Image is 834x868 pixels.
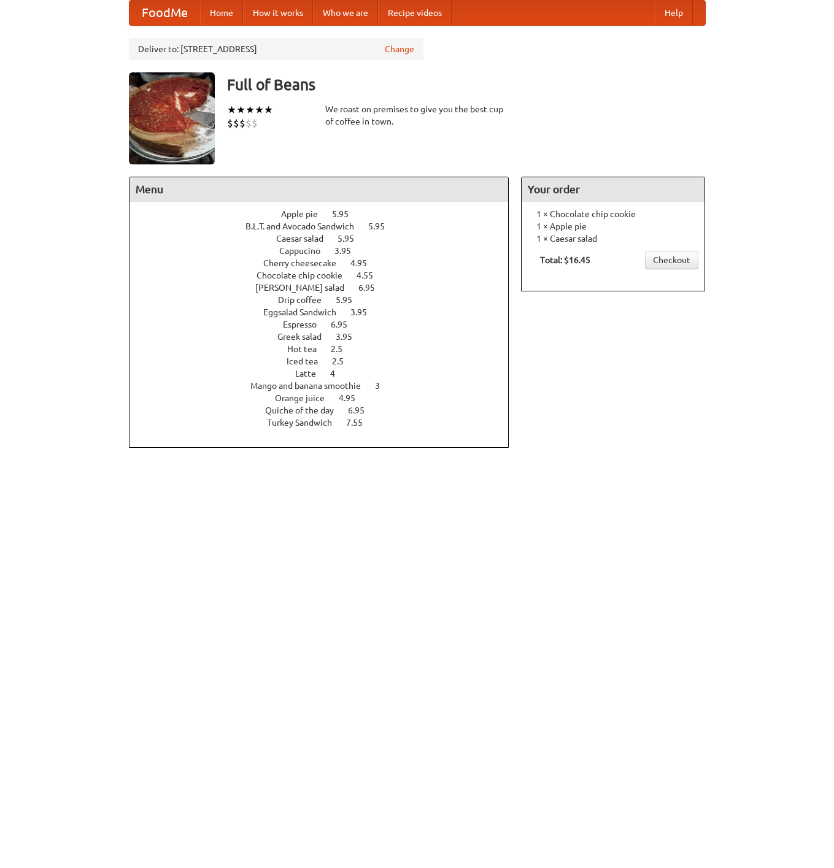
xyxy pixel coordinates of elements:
[287,356,330,366] span: Iced tea
[227,117,233,130] li: $
[350,258,379,268] span: 4.95
[357,271,385,280] span: 4.55
[385,43,414,55] a: Change
[245,221,407,231] a: B.L.T. and Avocado Sandwich 5.95
[528,232,698,245] li: 1 × Caesar salad
[255,283,398,293] a: [PERSON_NAME] salad 6.95
[233,117,239,130] li: $
[287,344,365,354] a: Hot tea 2.5
[265,405,387,415] a: Quiche of the day 6.95
[281,209,330,219] span: Apple pie
[263,307,349,317] span: Eggsalad Sandwich
[350,307,379,317] span: 3.95
[275,393,378,403] a: Orange juice 4.95
[375,381,392,391] span: 3
[283,320,329,329] span: Espresso
[336,332,365,342] span: 3.95
[338,234,366,244] span: 5.95
[236,103,245,117] li: ★
[331,344,355,354] span: 2.5
[295,369,358,378] a: Latte 4
[267,418,385,428] a: Turkey Sandwich 7.55
[528,208,698,220] li: 1 × Chocolate chip cookie
[346,418,375,428] span: 7.55
[263,258,390,268] a: Cherry cheesecake 4.95
[275,393,337,403] span: Orange juice
[336,295,365,305] span: 5.95
[522,177,705,202] h4: Your order
[278,295,375,305] a: Drip coffee 5.95
[645,251,698,269] a: Checkout
[339,393,368,403] span: 4.95
[200,1,243,25] a: Home
[332,356,356,366] span: 2.5
[245,117,252,130] li: $
[239,117,245,130] li: $
[243,1,313,25] a: How it works
[279,246,333,256] span: Cappucino
[276,234,336,244] span: Caesar salad
[334,246,363,256] span: 3.95
[378,1,452,25] a: Recipe videos
[276,234,377,244] a: Caesar salad 5.95
[279,246,374,256] a: Cappucino 3.95
[227,103,236,117] li: ★
[263,258,349,268] span: Cherry cheesecake
[250,381,403,391] a: Mango and banana smoothie 3
[129,38,423,60] div: Deliver to: [STREET_ADDRESS]
[540,255,590,265] b: Total: $16.45
[250,381,373,391] span: Mango and banana smoothie
[277,332,375,342] a: Greek salad 3.95
[129,72,215,164] img: angular.jpg
[129,1,200,25] a: FoodMe
[252,117,258,130] li: $
[245,103,255,117] li: ★
[287,344,329,354] span: Hot tea
[264,103,273,117] li: ★
[257,271,396,280] a: Chocolate chip cookie 4.55
[281,209,371,219] a: Apple pie 5.95
[332,209,361,219] span: 5.95
[313,1,378,25] a: Who we are
[331,320,360,329] span: 6.95
[655,1,693,25] a: Help
[325,103,509,128] div: We roast on premises to give you the best cup of coffee in town.
[255,103,264,117] li: ★
[358,283,387,293] span: 6.95
[129,177,509,202] h4: Menu
[267,418,344,428] span: Turkey Sandwich
[348,405,377,415] span: 6.95
[368,221,397,231] span: 5.95
[263,307,390,317] a: Eggsalad Sandwich 3.95
[528,220,698,232] li: 1 × Apple pie
[283,320,370,329] a: Espresso 6.95
[245,221,366,231] span: B.L.T. and Avocado Sandwich
[287,356,366,366] a: Iced tea 2.5
[330,369,347,378] span: 4
[257,271,355,280] span: Chocolate chip cookie
[278,295,334,305] span: Drip coffee
[295,369,328,378] span: Latte
[255,283,357,293] span: [PERSON_NAME] salad
[265,405,346,415] span: Quiche of the day
[227,72,706,97] h3: Full of Beans
[277,332,334,342] span: Greek salad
